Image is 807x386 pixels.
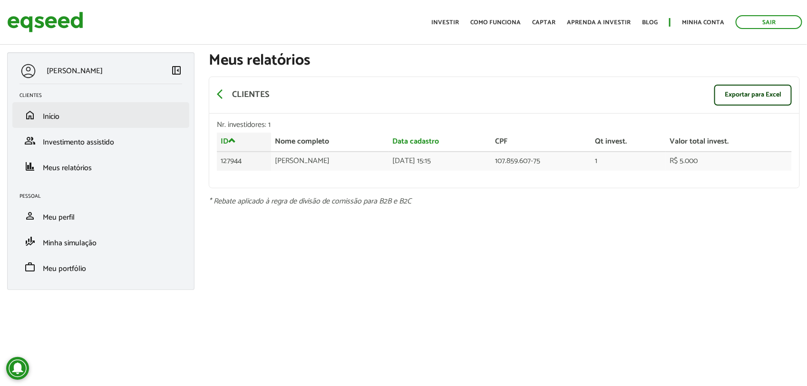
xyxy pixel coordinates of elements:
[171,65,182,78] a: Colapsar menu
[43,110,59,123] span: Início
[209,195,411,208] em: * Rebate aplicado à regra de divisão de comissão para B2B e B2C
[24,236,36,247] span: finance_mode
[682,19,724,26] a: Minha conta
[19,109,182,121] a: homeInício
[12,254,189,280] li: Meu portfólio
[24,210,36,222] span: person
[12,203,189,229] li: Meu perfil
[171,65,182,76] span: left_panel_close
[24,161,36,172] span: finance
[532,19,555,26] a: Captar
[24,261,36,273] span: work
[43,211,75,224] span: Meu perfil
[12,154,189,179] li: Meus relatórios
[232,90,269,100] p: Clientes
[43,162,92,174] span: Meus relatórios
[491,133,591,152] th: CPF
[567,19,631,26] a: Aprenda a investir
[19,161,182,172] a: financeMeus relatórios
[217,152,271,171] td: 127944
[591,152,666,171] td: 1
[736,15,802,29] a: Sair
[43,136,114,149] span: Investimento assistido
[43,237,97,250] span: Minha simulação
[19,193,189,199] h2: Pessoal
[221,136,236,145] a: ID
[217,88,228,100] span: arrow_back_ios
[43,262,86,275] span: Meu portfólio
[12,128,189,154] li: Investimento assistido
[389,152,492,171] td: [DATE] 15:15
[217,121,792,129] div: Nr. investidores: 1
[217,88,228,102] a: arrow_back_ios
[393,138,439,145] a: Data cadastro
[642,19,658,26] a: Blog
[209,52,800,69] h1: Meus relatórios
[12,102,189,128] li: Início
[19,135,182,146] a: groupInvestimento assistido
[24,109,36,121] span: home
[19,236,182,247] a: finance_modeMinha simulação
[19,93,189,98] h2: Clientes
[431,19,459,26] a: Investir
[666,133,792,152] th: Valor total invest.
[666,152,792,171] td: R$ 5.000
[271,152,389,171] td: [PERSON_NAME]
[24,135,36,146] span: group
[714,85,792,106] a: Exportar para Excel
[19,261,182,273] a: workMeu portfólio
[591,133,666,152] th: Qt invest.
[470,19,521,26] a: Como funciona
[47,67,103,76] p: [PERSON_NAME]
[7,10,83,35] img: EqSeed
[12,229,189,254] li: Minha simulação
[491,152,591,171] td: 107.859.607-75
[271,133,389,152] th: Nome completo
[19,210,182,222] a: personMeu perfil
